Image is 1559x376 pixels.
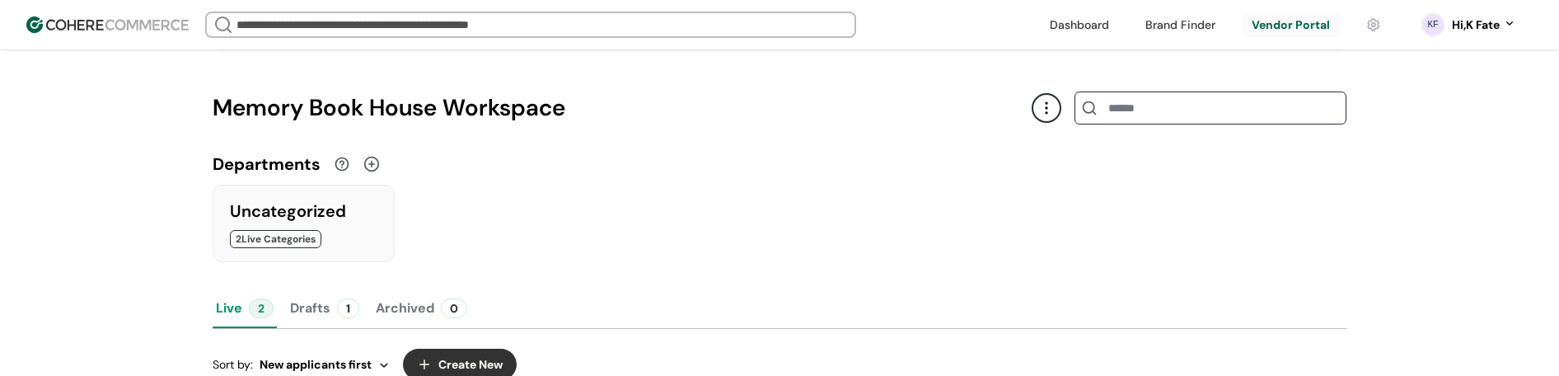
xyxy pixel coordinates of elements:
svg: 0 percent [1421,12,1445,37]
div: 0 [441,298,467,318]
button: Live [213,289,277,328]
div: Departments [213,152,321,176]
button: Hi,K Fate [1452,16,1516,34]
div: Hi, K Fate [1452,16,1500,34]
div: Memory Book House Workspace [213,91,1032,125]
div: Sort by: [213,356,390,374]
button: Archived [372,289,471,328]
span: New applicants first [260,356,372,374]
button: Drafts [287,289,363,328]
img: Cohere Logo [26,16,189,33]
div: 2 [249,298,274,318]
div: 1 [337,298,359,318]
